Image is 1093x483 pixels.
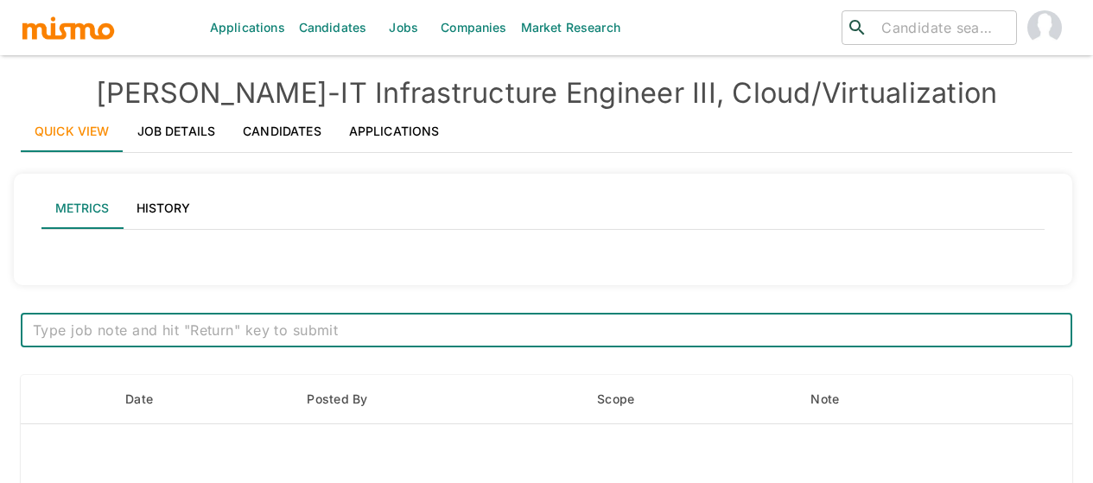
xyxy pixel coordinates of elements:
[111,375,293,424] th: Date
[583,375,797,424] th: Scope
[21,111,124,152] a: Quick View
[21,76,1072,111] h4: [PERSON_NAME] - IT Infrastructure Engineer III, Cloud/Virtualization
[293,375,583,424] th: Posted By
[124,111,230,152] a: Job Details
[41,187,123,229] button: Metrics
[41,187,1045,229] div: lab API tabs example
[797,375,982,424] th: Note
[1027,10,1062,45] img: Maia Reyes
[21,15,116,41] img: logo
[229,111,335,152] a: Candidates
[874,16,1009,40] input: Candidate search
[335,111,454,152] a: Applications
[123,187,204,229] button: History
